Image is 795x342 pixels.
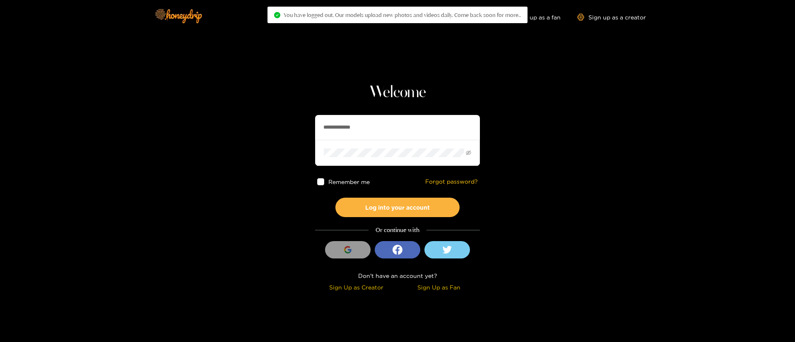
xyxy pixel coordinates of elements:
div: Don't have an account yet? [315,271,480,280]
a: Sign up as a fan [504,14,561,21]
span: Remember me [328,179,370,185]
div: Sign Up as Fan [400,282,478,292]
div: Or continue with [315,225,480,235]
a: Sign up as a creator [577,14,646,21]
div: Sign Up as Creator [317,282,395,292]
h1: Welcome [315,83,480,103]
span: eye-invisible [466,150,471,155]
span: check-circle [274,12,280,18]
button: Log into your account [335,198,460,217]
span: You have logged out. Our models upload new photos and videos daily. Come back soon for more.. [284,12,521,18]
a: Forgot password? [425,178,478,185]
